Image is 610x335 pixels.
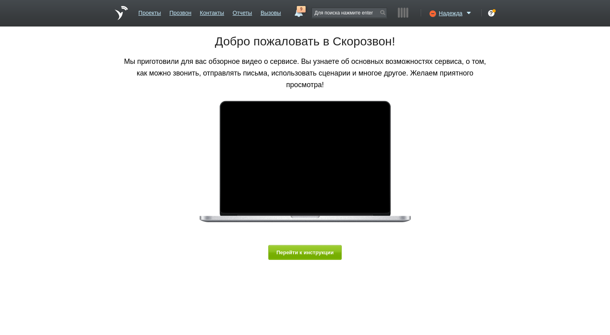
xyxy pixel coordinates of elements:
[233,6,252,17] a: Отчеты
[439,8,473,16] a: Надежда
[297,6,306,12] span: 9
[169,6,191,17] a: Прозвон
[121,56,490,90] p: Мы приготовили для вас обзорное видео о сервисе. Вы узнаете об основных возможностях сервиса, о т...
[488,10,494,16] div: ?
[439,9,462,17] span: Надежда
[268,245,342,260] button: Перейти к инструкции
[138,6,161,17] a: Проекты
[291,6,306,16] a: 9
[200,6,224,17] a: Контакты
[121,33,490,50] h1: Добро пожаловать в Скорозвон!
[261,6,281,17] a: Вызовы
[115,6,128,20] a: На главную
[312,8,387,17] input: Для поиска нажмите enter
